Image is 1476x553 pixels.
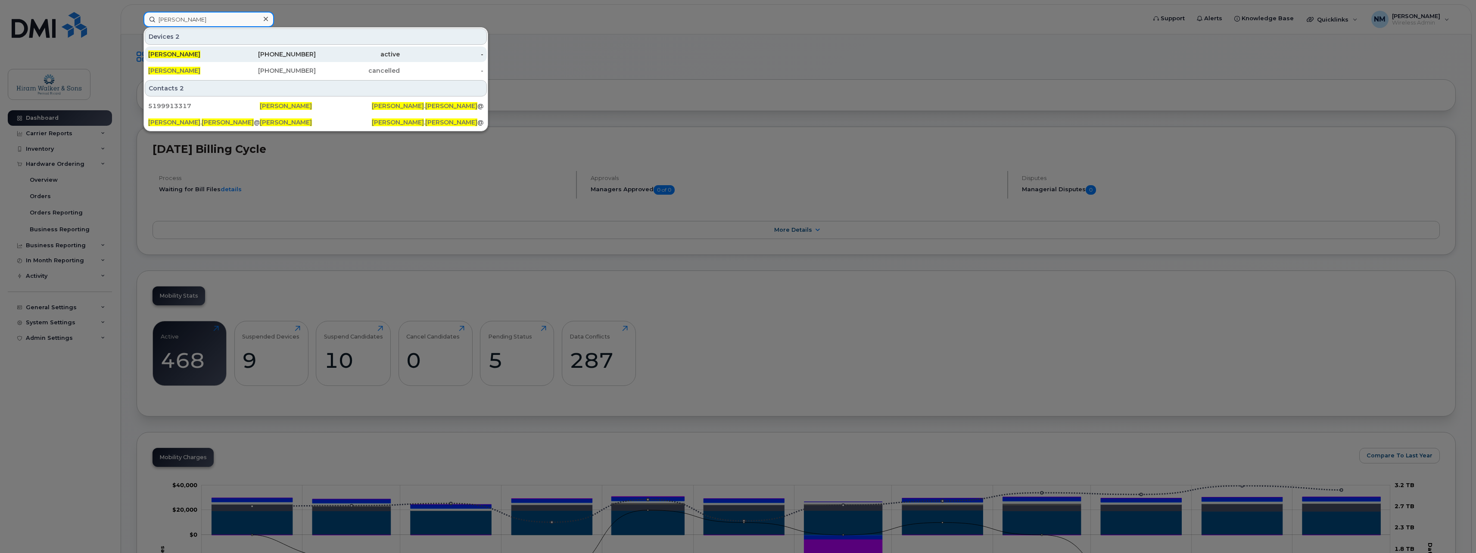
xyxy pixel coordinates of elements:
[400,50,484,59] div: -
[425,102,477,110] span: [PERSON_NAME]
[372,102,483,110] div: . @[DOMAIN_NAME]
[180,84,184,93] span: 2
[145,28,487,45] div: Devices
[145,80,487,96] div: Contacts
[148,67,200,75] span: [PERSON_NAME]
[372,118,424,126] span: [PERSON_NAME]
[232,50,316,59] div: [PHONE_NUMBER]
[145,47,487,62] a: [PERSON_NAME][PHONE_NUMBER]active-
[372,118,483,127] div: . @[DOMAIN_NAME]
[145,115,487,130] a: [PERSON_NAME].[PERSON_NAME]@[DOMAIN_NAME][PERSON_NAME][PERSON_NAME].[PERSON_NAME]@[DOMAIN_NAME]
[260,118,312,126] span: [PERSON_NAME]
[145,98,487,114] a: 5199913317[PERSON_NAME][PERSON_NAME].[PERSON_NAME]@[DOMAIN_NAME]
[425,118,477,126] span: [PERSON_NAME]
[148,102,260,110] div: 5199913317
[175,32,180,41] span: 2
[202,118,254,126] span: [PERSON_NAME]
[148,50,200,58] span: [PERSON_NAME]
[232,66,316,75] div: [PHONE_NUMBER]
[316,66,400,75] div: cancelled
[148,118,200,126] span: [PERSON_NAME]
[145,63,487,78] a: [PERSON_NAME][PHONE_NUMBER]cancelled-
[372,102,424,110] span: [PERSON_NAME]
[316,50,400,59] div: active
[400,66,484,75] div: -
[260,102,312,110] span: [PERSON_NAME]
[148,118,260,127] div: . @[DOMAIN_NAME]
